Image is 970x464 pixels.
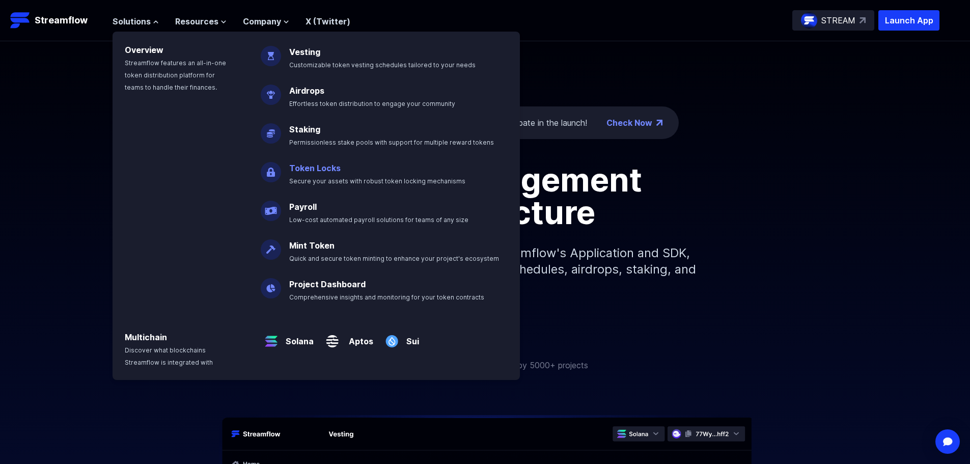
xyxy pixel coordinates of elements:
a: Airdrops [289,86,324,96]
a: Solana [282,327,314,347]
img: Sui [381,323,402,351]
img: Project Dashboard [261,270,281,298]
span: Discover what blockchains Streamflow is integrated with [125,346,213,366]
p: Trusted by 5000+ projects [486,359,588,371]
a: Project Dashboard [289,279,366,289]
img: Mint Token [261,231,281,260]
img: top-right-arrow.png [656,120,662,126]
a: Multichain [125,332,167,342]
a: Payroll [289,202,317,212]
a: Staking [289,124,320,134]
button: Company [243,15,289,28]
button: Resources [175,15,227,28]
img: streamflow-logo-circle.png [801,12,817,29]
span: Resources [175,15,218,28]
img: Token Locks [261,154,281,182]
button: Solutions [113,15,159,28]
img: Payroll [261,193,281,221]
img: Solana [261,323,282,351]
a: Vesting [289,47,320,57]
a: Streamflow [10,10,102,31]
p: STREAM [821,14,855,26]
a: Check Now [606,117,652,129]
span: Company [243,15,281,28]
span: Customizable token vesting schedules tailored to your needs [289,61,476,69]
span: Effortless token distribution to engage your community [289,100,455,107]
p: Streamflow [35,13,88,28]
button: Launch App [878,10,939,31]
span: Secure your assets with robust token locking mechanisms [289,177,465,185]
a: STREAM [792,10,874,31]
img: Streamflow Logo [10,10,31,31]
span: Quick and secure token minting to enhance your project's ecosystem [289,255,499,262]
img: Aptos [322,323,343,351]
span: Permissionless stake pools with support for multiple reward tokens [289,139,494,146]
img: top-right-arrow.svg [860,17,866,23]
img: Vesting [261,38,281,66]
span: Low-cost automated payroll solutions for teams of any size [289,216,468,224]
a: Overview [125,45,163,55]
a: Sui [402,327,419,347]
img: Staking [261,115,281,144]
span: Solutions [113,15,151,28]
span: Comprehensive insights and monitoring for your token contracts [289,293,484,301]
a: X (Twitter) [306,16,350,26]
img: Airdrops [261,76,281,105]
div: Open Intercom Messenger [935,429,960,454]
a: Aptos [343,327,373,347]
a: Mint Token [289,240,335,251]
span: Streamflow features an all-in-one token distribution platform for teams to handle their finances. [125,59,226,91]
a: Token Locks [289,163,341,173]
